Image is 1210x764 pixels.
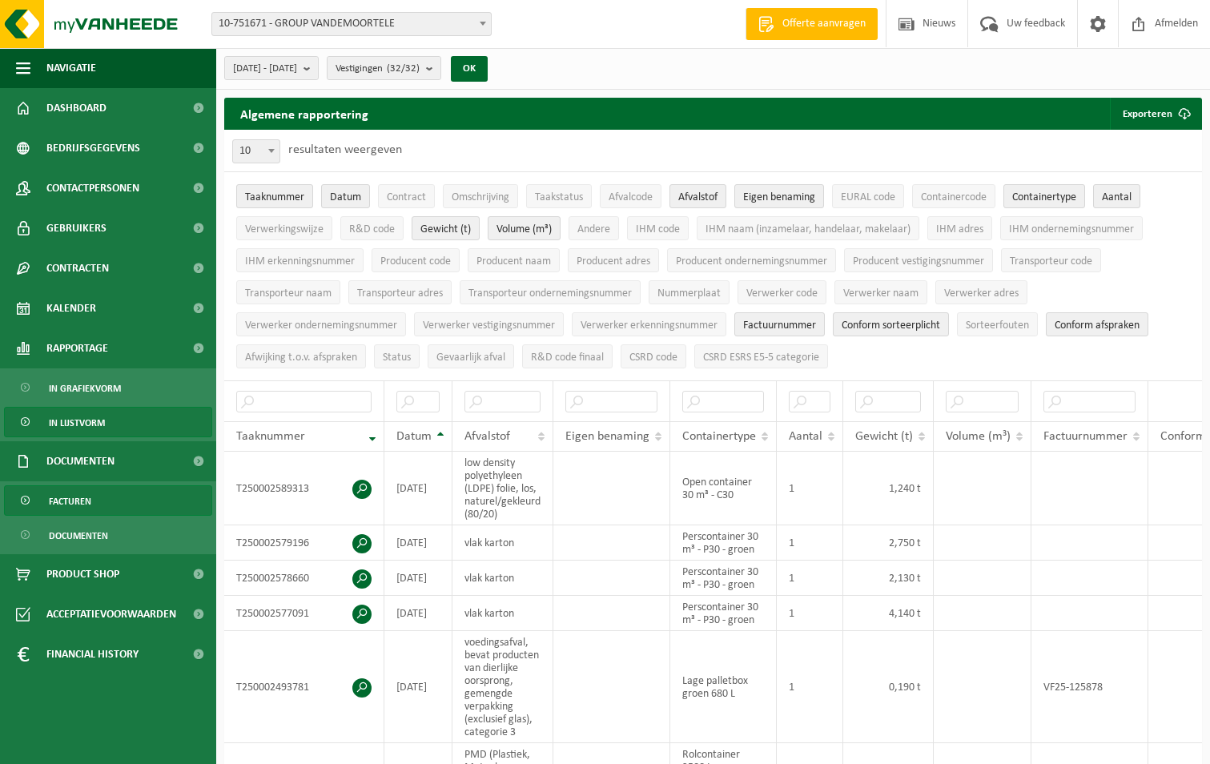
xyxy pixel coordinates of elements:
span: Transporteur adres [357,288,443,300]
span: Verwerker adres [944,288,1019,300]
button: Gevaarlijk afval : Activate to sort [428,344,514,368]
span: [DATE] - [DATE] [233,57,297,81]
td: [DATE] [384,525,452,561]
span: Facturen [49,486,91,517]
button: IHM naam (inzamelaar, handelaar, makelaar)IHM naam (inzamelaar, handelaar, makelaar): Activate to... [697,216,919,240]
td: Perscontainer 30 m³ - P30 - groen [670,561,777,596]
button: TaaknummerTaaknummer: Activate to remove sorting [236,184,313,208]
span: Aantal [1102,191,1132,203]
span: Transporteur code [1010,255,1092,267]
span: Product Shop [46,554,119,594]
span: Verwerker vestigingsnummer [423,320,555,332]
span: Financial History [46,634,139,674]
button: Exporteren [1110,98,1200,130]
button: Producent vestigingsnummerProducent vestigingsnummer: Activate to sort [844,248,993,272]
button: Transporteur ondernemingsnummerTransporteur ondernemingsnummer : Activate to sort [460,280,641,304]
button: OmschrijvingOmschrijving: Activate to sort [443,184,518,208]
button: Volume (m³)Volume (m³): Activate to sort [488,216,561,240]
span: Verwerker erkenningsnummer [581,320,718,332]
span: Producent adres [577,255,650,267]
a: Offerte aanvragen [746,8,878,40]
count: (32/32) [387,63,420,74]
td: T250002579196 [224,525,384,561]
td: voedingsafval, bevat producten van dierlijke oorsprong, gemengde verpakking (exclusief glas), cat... [452,631,553,743]
button: AfvalstofAfvalstof: Activate to sort [669,184,726,208]
span: Producent vestigingsnummer [853,255,984,267]
td: [DATE] [384,631,452,743]
span: Status [383,352,411,364]
td: low density polyethyleen (LDPE) folie, los, naturel/gekleurd (80/20) [452,452,553,525]
span: Contactpersonen [46,168,139,208]
span: Afvalcode [609,191,653,203]
span: Verwerker code [746,288,818,300]
button: DatumDatum: Activate to sort [321,184,370,208]
button: IHM ondernemingsnummerIHM ondernemingsnummer: Activate to sort [1000,216,1143,240]
button: StatusStatus: Activate to sort [374,344,420,368]
span: Factuurnummer [1043,430,1128,443]
button: Eigen benamingEigen benaming: Activate to sort [734,184,824,208]
button: SorteerfoutenSorteerfouten: Activate to sort [957,312,1038,336]
span: Containertype [1012,191,1076,203]
span: Vestigingen [336,57,420,81]
span: Sorteerfouten [966,320,1029,332]
span: Afwijking t.o.v. afspraken [245,352,357,364]
td: vlak karton [452,561,553,596]
span: 10 [232,139,280,163]
span: Verwerker ondernemingsnummer [245,320,397,332]
button: Producent ondernemingsnummerProducent ondernemingsnummer: Activate to sort [667,248,836,272]
span: Dashboard [46,88,107,128]
span: Transporteur ondernemingsnummer [468,288,632,300]
button: Transporteur codeTransporteur code: Activate to sort [1001,248,1101,272]
span: EURAL code [841,191,895,203]
span: Rapportage [46,328,108,368]
td: Lage palletbox groen 680 L [670,631,777,743]
span: Producent ondernemingsnummer [676,255,827,267]
button: IHM erkenningsnummerIHM erkenningsnummer: Activate to sort [236,248,364,272]
span: IHM adres [936,223,983,235]
button: Verwerker adresVerwerker adres: Activate to sort [935,280,1027,304]
span: Nummerplaat [657,288,721,300]
td: Perscontainer 30 m³ - P30 - groen [670,596,777,631]
td: T250002493781 [224,631,384,743]
span: Taakstatus [535,191,583,203]
span: IHM erkenningsnummer [245,255,355,267]
td: 1 [777,596,843,631]
button: IHM adresIHM adres: Activate to sort [927,216,992,240]
button: Verwerker codeVerwerker code: Activate to sort [738,280,826,304]
td: [DATE] [384,452,452,525]
a: In lijstvorm [4,407,212,437]
label: resultaten weergeven [288,143,402,156]
button: TaakstatusTaakstatus: Activate to sort [526,184,592,208]
button: [DATE] - [DATE] [224,56,319,80]
span: Andere [577,223,610,235]
td: T250002589313 [224,452,384,525]
span: Producent code [380,255,451,267]
button: NummerplaatNummerplaat: Activate to sort [649,280,730,304]
span: Gebruikers [46,208,107,248]
span: 10-751671 - GROUP VANDEMOORTELE [212,13,491,35]
span: CSRD code [629,352,677,364]
button: Conform afspraken : Activate to sort [1046,312,1148,336]
td: 1 [777,452,843,525]
button: Verwerker erkenningsnummerVerwerker erkenningsnummer: Activate to sort [572,312,726,336]
td: 2,130 t [843,561,934,596]
span: Taaknummer [245,191,304,203]
span: 10-751671 - GROUP VANDEMOORTELE [211,12,492,36]
span: Factuurnummer [743,320,816,332]
button: OK [451,56,488,82]
td: T250002578660 [224,561,384,596]
button: R&D codeR&amp;D code: Activate to sort [340,216,404,240]
span: Datum [396,430,432,443]
span: Kalender [46,288,96,328]
button: Verwerker vestigingsnummerVerwerker vestigingsnummer: Activate to sort [414,312,564,336]
button: Verwerker naamVerwerker naam: Activate to sort [834,280,927,304]
td: Open container 30 m³ - C30 [670,452,777,525]
span: Producent naam [476,255,551,267]
span: Aantal [789,430,822,443]
span: IHM naam (inzamelaar, handelaar, makelaar) [705,223,911,235]
span: Documenten [49,521,108,551]
button: Gewicht (t)Gewicht (t): Activate to sort [412,216,480,240]
span: Verwerker naam [843,288,919,300]
span: R&D code [349,223,395,235]
span: Contracten [46,248,109,288]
